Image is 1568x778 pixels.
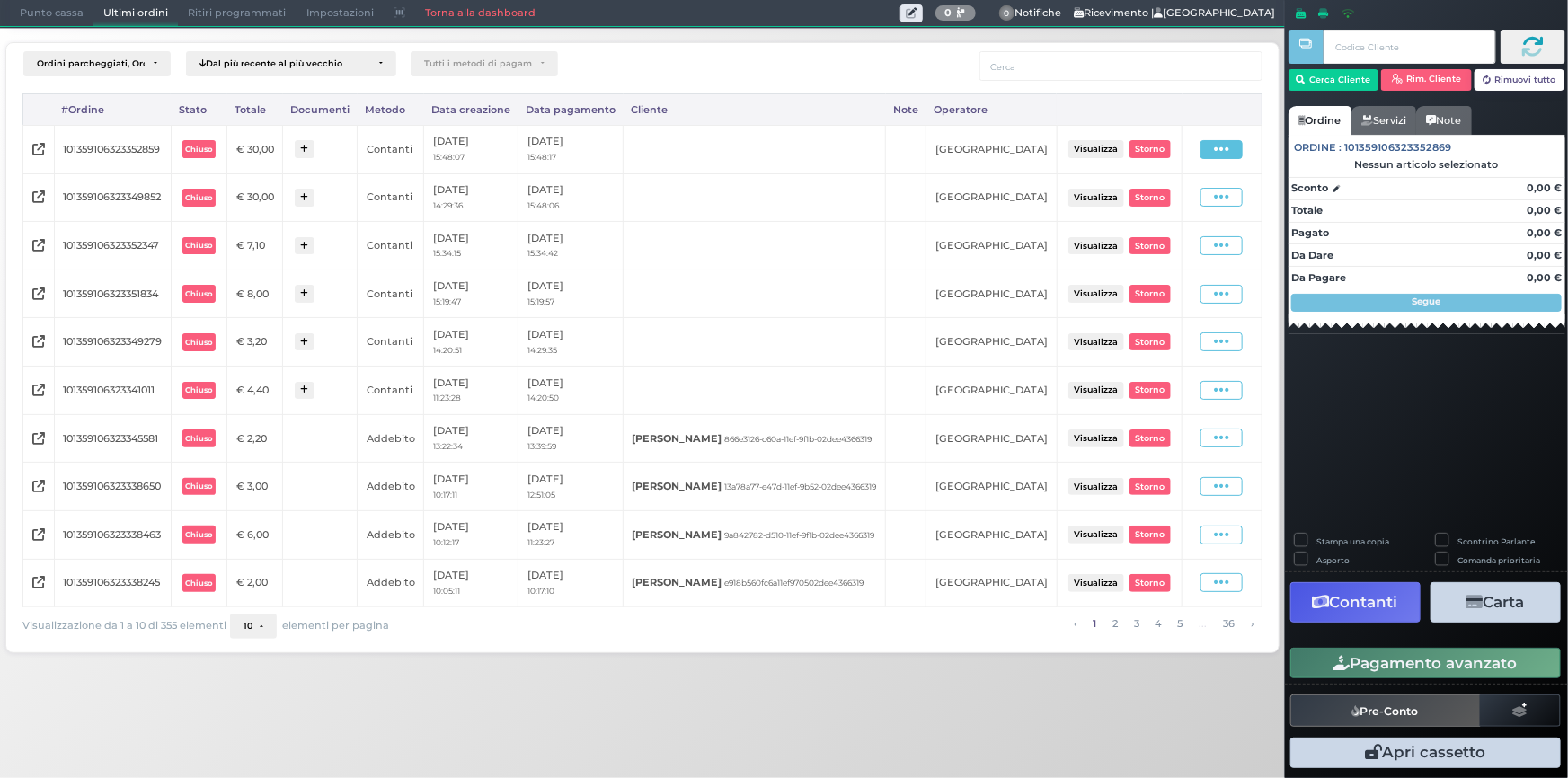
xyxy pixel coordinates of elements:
[10,1,93,26] span: Punto cassa
[518,367,624,415] td: [DATE]
[1289,158,1565,171] div: Nessun articolo selezionato
[1087,614,1101,633] a: alla pagina 1
[1068,237,1124,254] button: Visualizza
[1068,526,1124,543] button: Visualizza
[527,296,554,306] small: 15:19:57
[433,152,465,162] small: 15:48:07
[1458,554,1541,566] label: Comanda prioritaria
[926,318,1057,367] td: [GEOGRAPHIC_DATA]
[1527,181,1562,194] strong: 0,00 €
[54,270,171,318] td: 101359106323351834
[1527,271,1562,284] strong: 0,00 €
[358,367,424,415] td: Contanti
[54,414,171,463] td: 101359106323345581
[358,125,424,173] td: Contanti
[518,559,624,607] td: [DATE]
[185,241,212,250] b: Chiuso
[1129,333,1171,350] button: Storno
[633,528,722,541] b: [PERSON_NAME]
[926,94,1057,125] div: Operatore
[926,414,1057,463] td: [GEOGRAPHIC_DATA]
[54,125,171,173] td: 101359106323352859
[527,345,557,355] small: 14:29:35
[178,1,296,26] span: Ritiri programmati
[185,579,212,588] b: Chiuso
[518,463,624,511] td: [DATE]
[1295,140,1342,155] span: Ordine :
[424,125,518,173] td: [DATE]
[1129,614,1144,633] a: alla pagina 3
[23,51,171,76] button: Ordini parcheggiati, Ordini aperti, Ordini chiusi
[54,173,171,222] td: 101359106323349852
[518,173,624,222] td: [DATE]
[37,58,145,69] div: Ordini parcheggiati, Ordini aperti, Ordini chiusi
[1291,271,1346,284] strong: Da Pagare
[1291,249,1333,261] strong: Da Dare
[433,490,457,500] small: 10:17:11
[1129,285,1171,302] button: Storno
[1527,249,1562,261] strong: 0,00 €
[1129,574,1171,591] button: Storno
[424,510,518,559] td: [DATE]
[926,463,1057,511] td: [GEOGRAPHIC_DATA]
[358,510,424,559] td: Addebito
[358,94,424,125] div: Metodo
[633,480,722,492] b: [PERSON_NAME]
[54,559,171,607] td: 101359106323338245
[186,51,396,76] button: Dal più recente al più vecchio
[227,173,283,222] td: € 30,00
[54,510,171,559] td: 101359106323338463
[1129,382,1171,399] button: Storno
[926,367,1057,415] td: [GEOGRAPHIC_DATA]
[185,145,212,154] b: Chiuso
[1290,648,1561,678] button: Pagamento avanzato
[227,414,283,463] td: € 2,20
[171,94,226,125] div: Stato
[433,441,463,451] small: 13:22:34
[424,318,518,367] td: [DATE]
[433,537,459,547] small: 10:12:17
[358,270,424,318] td: Contanti
[1324,30,1495,64] input: Codice Cliente
[725,434,873,444] small: 866e3126-c60a-11ef-9f1b-02dee4366319
[527,490,555,500] small: 12:51:05
[1316,535,1389,547] label: Stampa una copia
[411,51,558,76] button: Tutti i metodi di pagamento
[1416,106,1471,135] a: Note
[358,559,424,607] td: Addebito
[1458,535,1536,547] label: Scontrino Parlante
[1107,614,1122,633] a: alla pagina 2
[926,559,1057,607] td: [GEOGRAPHIC_DATA]
[1129,189,1171,206] button: Storno
[185,338,212,347] b: Chiuso
[93,1,178,26] span: Ultimi ordini
[358,173,424,222] td: Contanti
[926,125,1057,173] td: [GEOGRAPHIC_DATA]
[358,414,424,463] td: Addebito
[358,318,424,367] td: Contanti
[518,510,624,559] td: [DATE]
[227,318,283,367] td: € 3,20
[527,441,556,451] small: 13:39:59
[1068,382,1124,399] button: Visualizza
[633,432,722,445] b: [PERSON_NAME]
[1068,478,1124,495] button: Visualizza
[1068,574,1124,591] button: Visualizza
[1246,614,1259,633] a: pagina successiva
[1527,226,1562,239] strong: 0,00 €
[1129,429,1171,446] button: Storno
[1381,69,1472,91] button: Rim. Cliente
[1068,189,1124,206] button: Visualizza
[22,615,226,637] span: Visualizzazione da 1 a 10 di 355 elementi
[54,318,171,367] td: 101359106323349279
[926,510,1057,559] td: [GEOGRAPHIC_DATA]
[1413,296,1441,307] strong: Segue
[244,621,252,632] span: 10
[624,94,886,125] div: Cliente
[227,270,283,318] td: € 8,00
[926,173,1057,222] td: [GEOGRAPHIC_DATA]
[518,125,624,173] td: [DATE]
[185,482,212,491] b: Chiuso
[424,463,518,511] td: [DATE]
[1291,204,1323,217] strong: Totale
